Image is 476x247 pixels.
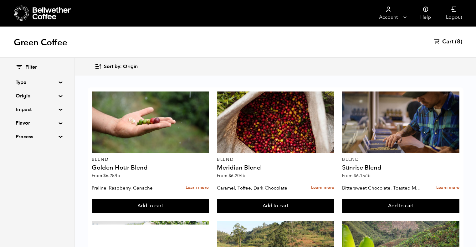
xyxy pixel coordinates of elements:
[92,183,171,193] p: Praline, Raspberry, Ganache
[14,37,67,48] h1: Green Coffee
[25,64,37,71] span: Filter
[92,173,120,179] span: From
[16,92,59,100] summary: Origin
[434,38,462,46] a: Cart (8)
[240,173,245,179] span: /lb
[436,181,459,195] a: Learn more
[186,181,209,195] a: Learn more
[103,173,106,179] span: $
[217,173,245,179] span: From
[104,63,138,70] span: Sort by: Origin
[342,165,459,171] h4: Sunrise Blend
[92,157,209,162] p: Blend
[311,181,334,195] a: Learn more
[103,173,120,179] bdi: 6.25
[115,173,120,179] span: /lb
[342,173,371,179] span: From
[365,173,371,179] span: /lb
[217,165,334,171] h4: Meridian Blend
[354,173,371,179] bdi: 6.15
[342,157,459,162] p: Blend
[354,173,356,179] span: $
[217,183,297,193] p: Caramel, Toffee, Dark Chocolate
[16,79,59,86] summary: Type
[342,199,459,213] button: Add to cart
[442,38,453,46] span: Cart
[217,199,334,213] button: Add to cart
[217,157,334,162] p: Blend
[92,165,209,171] h4: Golden Hour Blend
[16,106,59,113] summary: Impact
[228,173,245,179] bdi: 6.20
[95,59,138,74] button: Sort by: Origin
[16,133,59,141] summary: Process
[455,38,462,46] span: (8)
[342,183,422,193] p: Bittersweet Chocolate, Toasted Marshmallow, Candied Orange, Praline
[228,173,231,179] span: $
[16,119,59,127] summary: Flavor
[92,199,209,213] button: Add to cart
